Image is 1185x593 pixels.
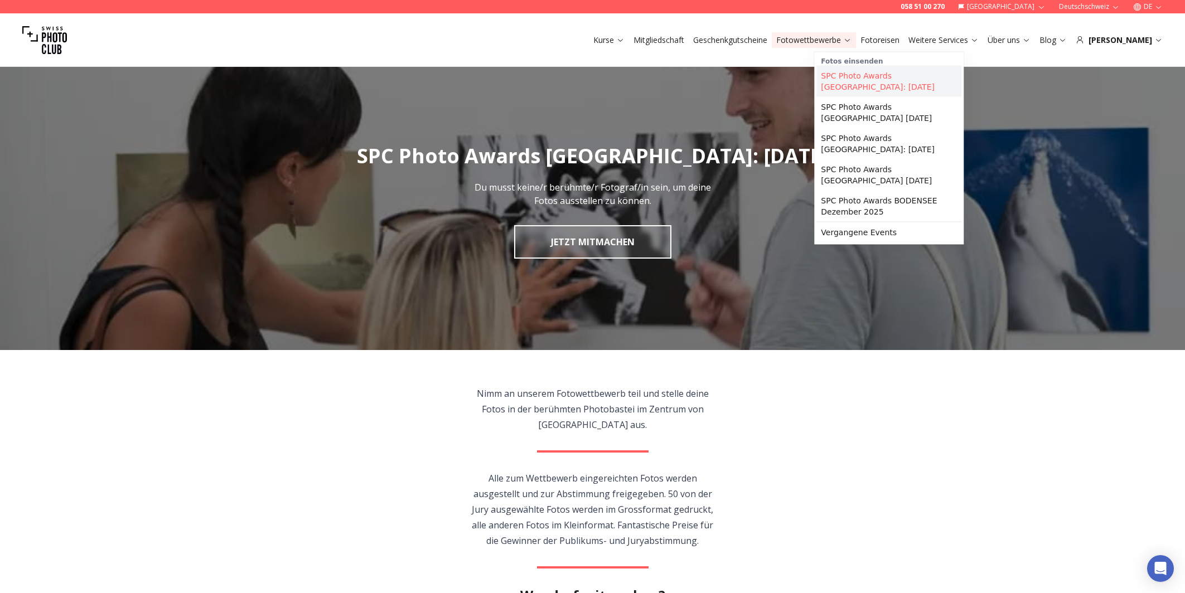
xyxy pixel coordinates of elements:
button: Geschenkgutscheine [689,32,772,48]
a: Mitgliedschaft [633,35,684,46]
a: Über uns [988,35,1031,46]
a: Blog [1039,35,1067,46]
button: Weitere Services [904,32,983,48]
a: SPC Photo Awards [GEOGRAPHIC_DATA] [DATE] [816,159,961,191]
button: Über uns [983,32,1035,48]
a: Vergangene Events [816,222,961,242]
a: SPC Photo Awards [GEOGRAPHIC_DATA]: [DATE] [816,66,961,97]
p: Du musst keine/r berühmte/r Fotograf/in sein, um deine Fotos ausstellen zu können. [468,181,718,207]
a: JETZT MITMACHEN [514,225,671,259]
div: Open Intercom Messenger [1147,555,1174,582]
div: [PERSON_NAME] [1076,35,1163,46]
p: Alle zum Wettbewerb eingereichten Fotos werden ausgestellt und zur Abstimmung freigegeben. 50 von... [465,470,720,548]
p: Nimm an unserem Fotowettbewerb teil und stelle deine Fotos in der berühmten Photobastei im Zentru... [465,386,720,432]
button: Kurse [589,32,629,48]
button: Fotoreisen [856,32,904,48]
a: Fotowettbewerbe [776,35,852,46]
button: Blog [1035,32,1071,48]
a: SPC Photo Awards [GEOGRAPHIC_DATA]: [DATE] [816,128,961,159]
a: Kurse [593,35,625,46]
a: Fotoreisen [860,35,899,46]
a: 058 51 00 270 [901,2,945,11]
div: Fotos einsenden [816,55,961,66]
img: Swiss photo club [22,18,67,62]
a: SPC Photo Awards [GEOGRAPHIC_DATA] [DATE] [816,97,961,128]
button: Mitgliedschaft [629,32,689,48]
a: Weitere Services [908,35,979,46]
a: SPC Photo Awards BODENSEE Dezember 2025 [816,191,961,222]
a: Geschenkgutscheine [693,35,767,46]
button: Fotowettbewerbe [772,32,856,48]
